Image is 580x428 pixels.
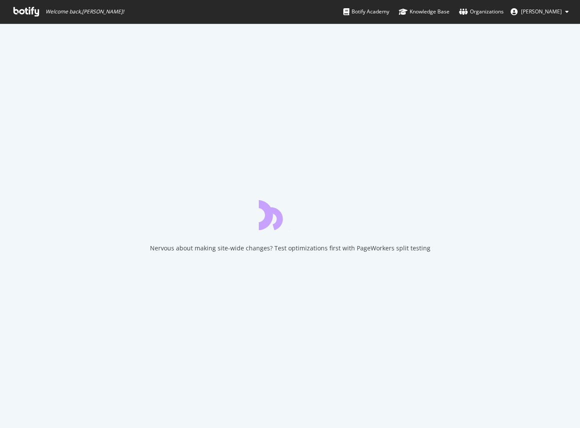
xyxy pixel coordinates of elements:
[459,7,504,16] div: Organizations
[46,8,124,15] span: Welcome back, [PERSON_NAME] !
[150,244,430,253] div: Nervous about making site-wide changes? Test optimizations first with PageWorkers split testing
[521,8,562,15] span: Craig Harkins
[343,7,389,16] div: Botify Academy
[259,199,321,230] div: animation
[399,7,450,16] div: Knowledge Base
[504,5,576,19] button: [PERSON_NAME]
